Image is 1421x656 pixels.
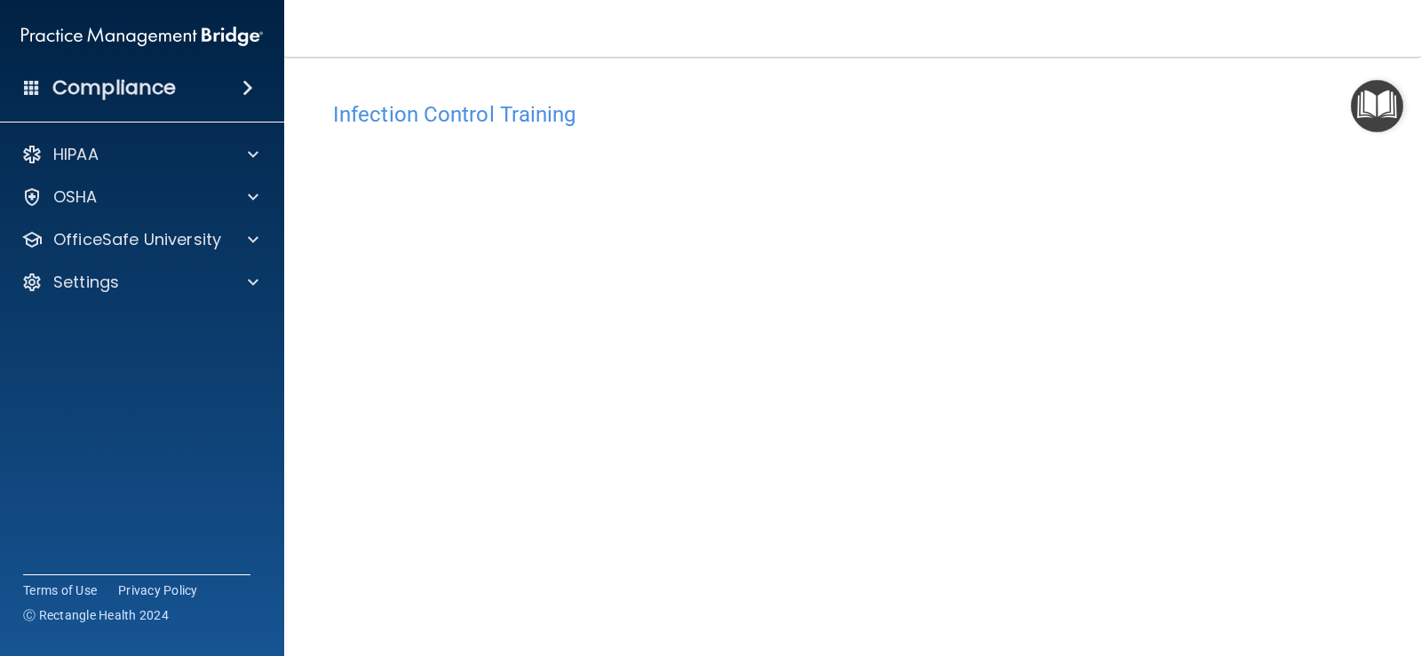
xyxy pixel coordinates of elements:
[23,606,169,624] span: Ⓒ Rectangle Health 2024
[333,103,1372,126] h4: Infection Control Training
[1351,80,1403,132] button: Open Resource Center
[53,272,119,293] p: Settings
[53,229,221,250] p: OfficeSafe University
[21,144,258,165] a: HIPAA
[53,186,98,208] p: OSHA
[23,581,97,599] a: Terms of Use
[118,581,198,599] a: Privacy Policy
[53,144,99,165] p: HIPAA
[21,272,258,293] a: Settings
[21,186,258,208] a: OSHA
[21,229,258,250] a: OfficeSafe University
[21,19,263,54] img: PMB logo
[52,75,176,100] h4: Compliance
